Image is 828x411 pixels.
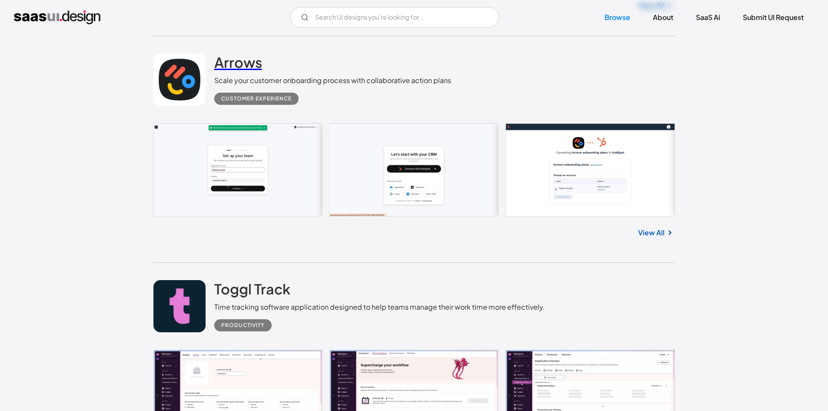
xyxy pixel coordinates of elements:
div: Customer Experience [221,94,292,104]
h2: Toggl Track [214,280,290,297]
div: Productivity [221,320,265,331]
div: Time tracking software application designed to help teams manage their work time more effectively. [214,302,545,312]
a: View All [638,227,665,238]
input: Search UI designs you're looking for... [290,7,499,28]
a: Arrows [214,53,262,75]
a: SaaS Ai [685,8,731,27]
a: home [14,10,100,24]
h2: Arrows [214,53,262,71]
a: About [642,8,684,27]
a: Browse [594,8,641,27]
a: Submit UI Request [732,8,814,27]
form: Email Form [290,7,499,28]
div: Scale your customer onboarding process with collaborative action plans [214,75,451,86]
a: Toggl Track [214,280,290,302]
